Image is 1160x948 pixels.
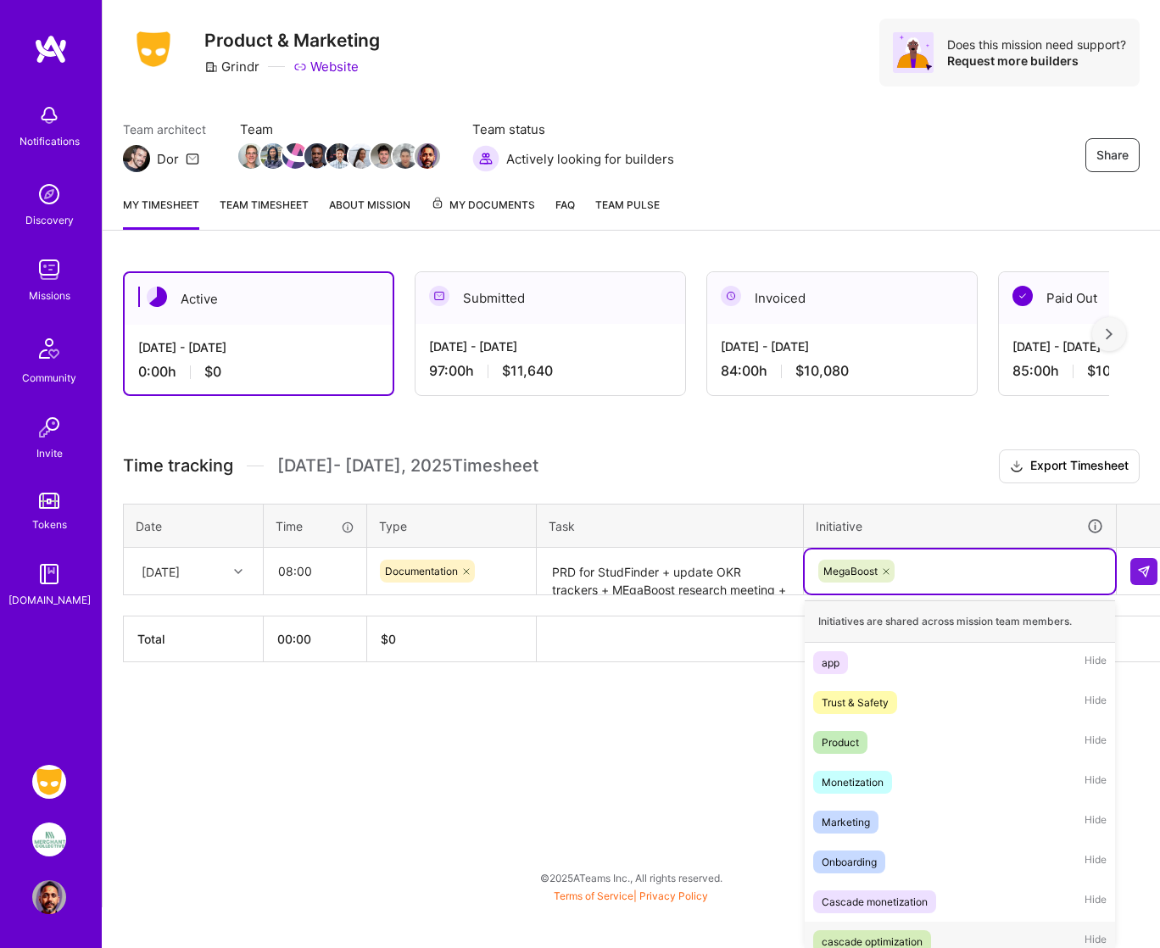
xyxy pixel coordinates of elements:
img: Submitted [429,286,449,306]
span: | [554,889,708,902]
img: Avatar [893,32,934,73]
img: We Are The Merchants: Founding Product Manager, Merchant Collective [32,823,66,856]
div: [DOMAIN_NAME] [8,591,91,609]
div: Request more builders [947,53,1126,69]
img: Grindr: Product & Marketing [32,765,66,799]
span: $0 [204,363,221,381]
div: Tokens [32,516,67,533]
th: Date [124,504,264,548]
span: Hide [1085,691,1107,714]
button: Export Timesheet [999,449,1140,483]
div: [DATE] - [DATE] [138,338,379,356]
img: Team Member Avatar [349,143,374,169]
i: icon Mail [186,152,199,165]
img: Active [147,287,167,307]
button: Share [1085,138,1140,172]
span: Actively looking for builders [506,150,674,168]
div: Invite [36,444,63,462]
a: Team Member Avatar [394,142,416,170]
span: Team status [472,120,674,138]
div: Submitted [415,272,685,324]
div: Initiatives are shared across mission team members. [805,600,1115,643]
div: 84:00 h [721,362,963,380]
div: Marketing [822,813,870,831]
div: Initiative [816,516,1104,536]
span: Time tracking [123,455,233,477]
div: Dor [157,150,179,168]
div: Cascade monetization [822,893,928,911]
span: $10,200 [1087,362,1140,380]
img: Team Member Avatar [371,143,396,169]
span: Team Pulse [595,198,660,211]
img: Team Member Avatar [282,143,308,169]
div: Monetization [822,773,884,791]
div: 97:00 h [429,362,672,380]
img: tokens [39,493,59,509]
a: Team Member Avatar [240,142,262,170]
span: Hide [1085,890,1107,913]
img: Invoiced [721,286,741,306]
a: Privacy Policy [639,889,708,902]
img: Team Member Avatar [260,143,286,169]
a: We Are The Merchants: Founding Product Manager, Merchant Collective [28,823,70,856]
span: MegaBoost [823,565,878,577]
img: Team Member Avatar [304,143,330,169]
a: Website [293,58,359,75]
div: [DATE] - [DATE] [429,337,672,355]
span: $10,080 [795,362,849,380]
i: icon CompanyGray [204,60,218,74]
span: Hide [1085,811,1107,834]
div: Trust & Safety [822,694,889,711]
a: FAQ [555,196,575,230]
a: About Mission [329,196,410,230]
span: [DATE] - [DATE] , 2025 Timesheet [277,455,538,477]
i: icon Download [1010,458,1023,476]
div: Active [125,273,393,325]
span: Documentation [385,565,458,577]
th: Task [537,504,804,548]
img: guide book [32,557,66,591]
img: Team Architect [123,145,150,172]
i: icon Chevron [234,567,243,576]
span: Share [1096,147,1129,164]
div: Does this mission need support? [947,36,1126,53]
span: Hide [1085,850,1107,873]
span: Hide [1085,771,1107,794]
img: Submit [1137,565,1151,578]
span: $11,640 [502,362,553,380]
div: Onboarding [822,853,877,871]
a: User Avatar [28,880,70,914]
a: Team timesheet [220,196,309,230]
a: Team Member Avatar [262,142,284,170]
img: discovery [32,177,66,211]
div: Invoiced [707,272,977,324]
img: User Avatar [32,880,66,914]
img: right [1106,328,1113,340]
span: Team [240,120,438,138]
a: Team Member Avatar [284,142,306,170]
span: My Documents [431,196,535,215]
img: Invite [32,410,66,444]
a: Team Member Avatar [306,142,328,170]
textarea: PRD for StudFinder + update OKR trackers + MEgaBoost research meeting + Boost data analysis [538,549,801,594]
img: Team Member Avatar [393,143,418,169]
div: © 2025 ATeams Inc., All rights reserved. [102,856,1160,899]
div: Notifications [20,132,80,150]
img: Company Logo [123,26,184,72]
div: [DATE] - [DATE] [721,337,963,355]
input: HH:MM [265,549,365,594]
span: Hide [1085,731,1107,754]
img: Paid Out [1012,286,1033,306]
a: My Documents [431,196,535,230]
div: null [1130,558,1159,585]
th: 00:00 [264,616,367,662]
div: Grindr [204,58,259,75]
img: Actively looking for builders [472,145,499,172]
div: Time [276,517,354,535]
img: teamwork [32,253,66,287]
img: bell [32,98,66,132]
a: My timesheet [123,196,199,230]
img: Community [29,328,70,369]
div: Product [822,733,859,751]
div: Community [22,369,76,387]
